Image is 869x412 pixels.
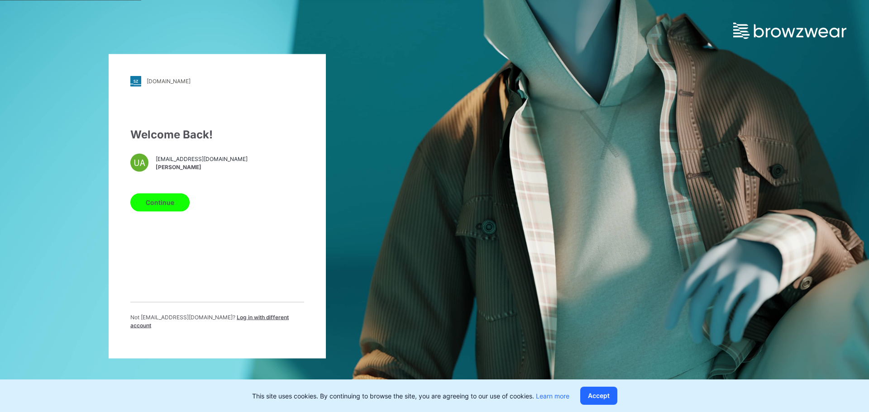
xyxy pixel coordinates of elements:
[580,387,617,405] button: Accept
[156,155,248,163] span: [EMAIL_ADDRESS][DOMAIN_NAME]
[130,76,304,86] a: [DOMAIN_NAME]
[252,391,569,401] p: This site uses cookies. By continuing to browse the site, you are agreeing to our use of cookies.
[156,163,248,171] span: [PERSON_NAME]
[536,392,569,400] a: Learn more
[130,193,190,211] button: Continue
[130,76,141,86] img: stylezone-logo.562084cfcfab977791bfbf7441f1a819.svg
[130,153,148,171] div: UA
[130,126,304,142] div: Welcome Back!
[147,78,191,85] div: [DOMAIN_NAME]
[733,23,846,39] img: browzwear-logo.e42bd6dac1945053ebaf764b6aa21510.svg
[130,313,304,329] p: Not [EMAIL_ADDRESS][DOMAIN_NAME] ?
